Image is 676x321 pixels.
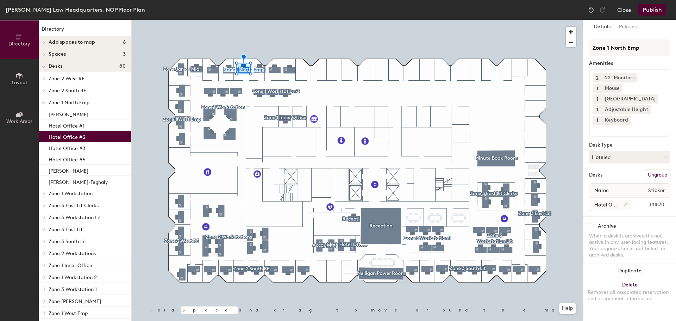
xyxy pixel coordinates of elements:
p: Hotel Office #1 [49,121,84,129]
p: Hotel Office #2 [49,132,86,140]
button: 1 [593,94,602,104]
div: [GEOGRAPHIC_DATA] [602,94,658,104]
p: Hotel Office #5 [49,155,86,163]
p: [PERSON_NAME] [49,110,88,118]
span: Zone [PERSON_NAME] [49,298,101,304]
input: Unnamed desk [591,200,632,210]
img: Redo [599,6,606,13]
span: Directory [8,41,30,47]
span: Zone 1 Workstation 2 [49,274,97,280]
div: Desk Type [589,142,670,148]
button: Ungroup [645,169,670,181]
p: [PERSON_NAME] [49,166,88,174]
span: Zone 2 South RE [49,88,86,94]
span: Name [591,184,612,197]
div: Adjustable Height [602,105,651,114]
div: Removes all associated reservation and assignment information [588,289,672,302]
img: Undo [588,6,595,13]
span: Zone 1 West Emp [49,310,88,316]
span: Zone 2 West RE [49,76,84,82]
span: Zone 1 Workstation [49,191,93,197]
div: [PERSON_NAME] Law Headquarters, NOP Floor Plan [6,5,145,14]
button: Help [559,303,576,314]
button: 2 [593,73,602,82]
span: Spaces [49,51,66,57]
div: 22" Monitors [602,73,637,82]
div: Keyboard [602,116,631,125]
button: 1 [593,84,602,93]
span: Zone 3 East Lit [49,227,83,233]
span: 2 [596,74,599,82]
span: Desks [49,63,62,69]
button: Details [590,20,615,34]
span: 341870 [632,201,669,209]
span: 1 [596,85,598,92]
span: 6 [123,39,126,45]
span: Zone 3 Workstation 1 [49,286,97,292]
span: 80 [119,63,126,69]
button: DeleteRemoves all associated reservation and assignment information [583,278,676,309]
span: Zone 3 East Lit Clerks [49,203,99,209]
h1: Directory [39,25,131,36]
span: Sticker [645,184,669,197]
div: When a desk is archived it's not active in any user-facing features. Your organization is not bil... [589,233,670,258]
button: Policies [615,20,641,34]
div: Desks [589,172,602,178]
button: Duplicate [583,264,676,278]
p: [PERSON_NAME]-Feghaly [49,177,108,185]
p: Hotel Office #3 [49,143,86,152]
div: Mouse [602,84,622,93]
span: 3 [123,51,126,57]
span: Add spaces to map [49,39,95,45]
span: 1 [596,106,598,113]
button: Close [617,4,631,16]
button: 1 [593,116,602,125]
span: Work Areas [6,118,32,124]
div: Archive [598,223,616,229]
span: Zone 1 North Emp [49,100,89,106]
span: Layout [12,80,27,86]
button: Hoteled [589,151,670,163]
span: 1 [596,117,598,124]
span: Zone 3 Workstation Lit [49,215,101,221]
span: Zone 1 Inner Office [49,263,92,268]
span: Zone 2 Workstations [49,251,96,257]
span: 1 [596,95,598,103]
button: 1 [593,105,602,114]
div: Amenities [589,61,670,66]
span: Zone 3 South Lit [49,239,86,245]
button: Publish [638,4,666,16]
